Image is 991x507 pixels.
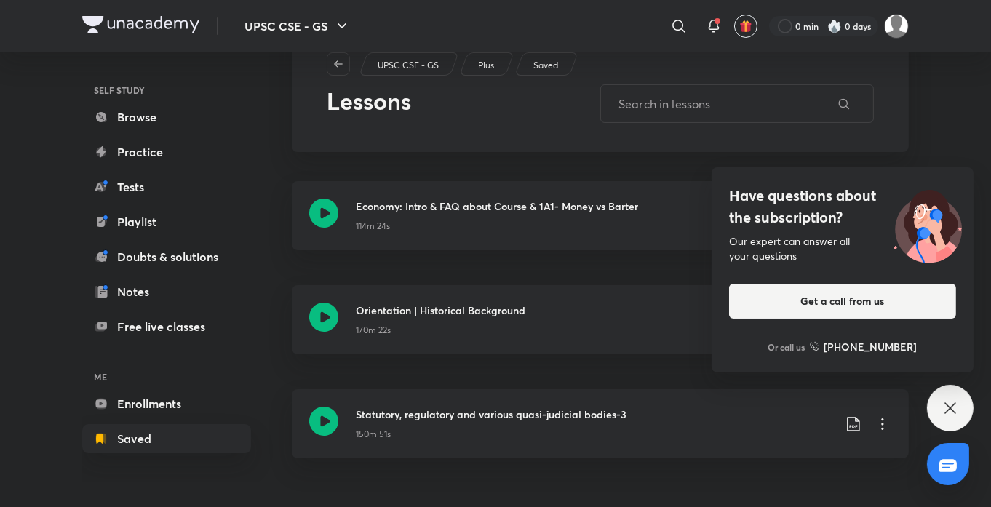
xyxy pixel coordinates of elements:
[478,59,494,72] p: Plus
[739,20,752,33] img: avatar
[882,185,974,263] img: ttu_illustration_new.svg
[82,277,251,306] a: Notes
[734,15,757,38] button: avatar
[82,207,251,236] a: Playlist
[531,59,561,72] a: Saved
[236,12,359,41] button: UPSC CSE - GS
[729,185,956,228] h4: Have questions about the subscription?
[533,59,558,72] p: Saved
[356,428,391,441] p: 150m 51s
[378,59,439,72] p: UPSC CSE - GS
[356,324,391,337] p: 170m 22s
[375,59,442,72] a: UPSC CSE - GS
[82,389,251,418] a: Enrollments
[601,85,831,122] input: Search in lessons
[356,303,833,318] h3: Orientation | Historical Background
[82,103,251,132] a: Browse
[827,19,842,33] img: streak
[292,389,909,476] a: Statutory, regulatory and various quasi-judicial bodies-3150m 51s
[824,339,918,354] h6: [PHONE_NUMBER]
[768,340,805,354] p: Or call us
[82,364,251,389] h6: ME
[356,407,833,422] h3: Statutory, regulatory and various quasi-judicial bodies-3
[810,339,918,354] a: [PHONE_NUMBER]
[356,199,833,214] h3: Economy: Intro & FAQ about Course & 1A1- Money vs Barter
[884,14,909,39] img: soni mishra
[82,16,199,33] img: Company Logo
[729,234,956,263] div: Our expert can answer all your questions
[729,284,956,319] button: Get a call from us
[356,220,390,233] p: 114m 24s
[476,59,497,72] a: Plus
[82,312,251,341] a: Free live classes
[327,87,600,123] h2: Lessons
[82,242,251,271] a: Doubts & solutions
[82,172,251,201] a: Tests
[82,78,251,103] h6: SELF STUDY
[292,181,909,268] a: Economy: Intro & FAQ about Course & 1A1- Money vs Barter114m 24s
[82,424,251,453] a: Saved
[82,137,251,167] a: Practice
[292,285,909,372] a: Orientation | Historical Background170m 22s
[82,16,199,37] a: Company Logo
